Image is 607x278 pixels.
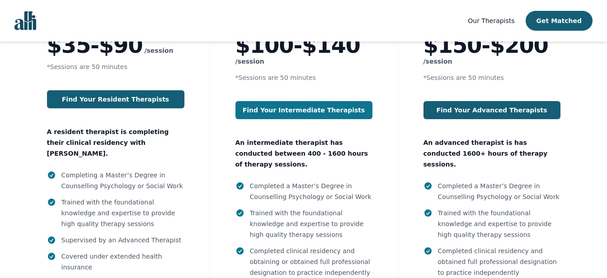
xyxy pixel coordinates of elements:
[423,72,560,83] p: *Sessions are 50 minutes
[423,181,560,202] li: Completed a Master’s Degree in Counselling Psychology or Social Work
[235,101,372,119] a: Find Your Intermediate Therapists
[423,56,452,67] span: /session
[423,34,548,56] span: $150-$200
[235,246,372,278] li: Completed clinical residency and obtaining or obtained full professional designation to practice ...
[235,137,372,170] p: An intermediate therapist has conducted between 400 - 1600 hours of therapy sessions.
[47,126,184,159] p: A resident therapist is completing their clinical residency with [PERSON_NAME].
[235,181,372,202] li: Completed a Master’s Degree in Counselling Psychology or Social Work
[235,56,264,67] span: /session
[47,170,184,191] li: Completing a Master’s Degree in Counselling Psychology or Social Work
[235,208,372,240] li: Trained with the foundational knowledge and expertise to provide high quality therapy sessions
[235,34,360,56] span: $100-$140
[47,90,184,108] a: Find Your Resident Therapists
[423,208,560,240] li: Trained with the foundational knowledge and expertise to provide high quality therapy sessions
[468,15,514,26] a: Our Therapists
[526,11,593,31] button: Get Matched
[47,251,184,273] li: Covered under extended health insurance
[423,101,560,119] a: Find Your Advanced Therapists
[14,11,36,30] img: alli logo
[235,72,372,83] p: *Sessions are 50 minutes
[468,17,514,24] span: Our Therapists
[423,246,560,278] li: Completed clinical residency and obtained full professional designation to practice independently
[47,235,184,246] li: Supervised by an Advanced Therapist
[47,61,184,72] p: *Sessions are 50 minutes
[144,45,173,56] span: /session
[423,137,560,170] p: An advanced therapist is has conducted 1600+ hours of therapy sessions.
[47,197,184,229] li: Trained with the foundational knowledge and expertise to provide high quality therapy sessions
[47,34,143,56] span: $35-$90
